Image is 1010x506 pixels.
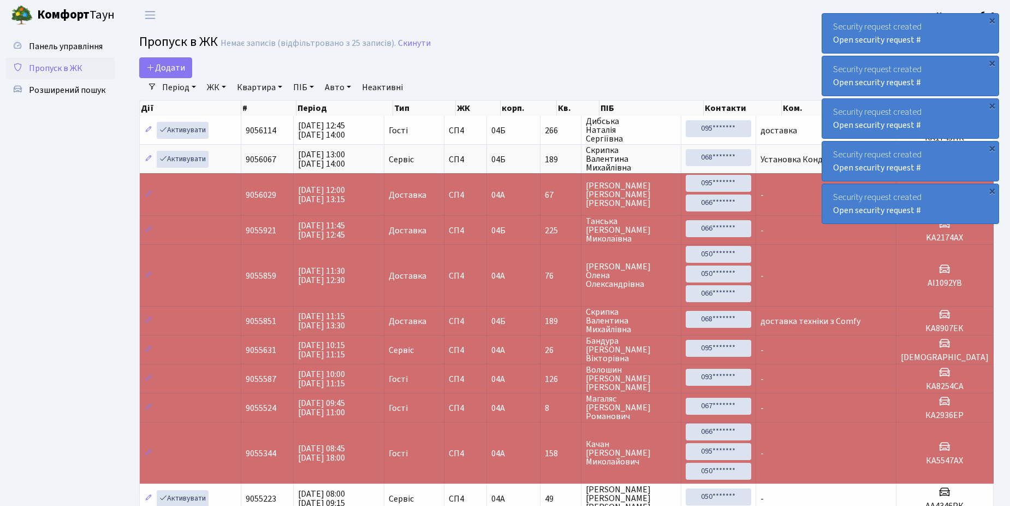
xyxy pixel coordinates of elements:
div: × [987,100,997,111]
span: [DATE] 11:30 [DATE] 12:30 [298,265,345,286]
span: Танська [PERSON_NAME] Миколаївна [586,217,676,243]
span: Доставка [389,317,426,326]
span: - [761,493,764,505]
span: 04А [491,402,505,414]
span: 9056067 [246,154,276,166]
h5: KA2174AX [901,233,989,243]
span: СП4 [449,126,483,135]
span: Доставка [389,191,426,199]
span: Панель управління [29,40,103,52]
span: 04А [491,448,505,460]
h5: [DEMOGRAPHIC_DATA] [901,352,989,363]
span: [PERSON_NAME] [PERSON_NAME] [PERSON_NAME] [586,181,676,208]
span: СП4 [449,317,483,326]
span: 126 [545,375,577,384]
span: Доставка [389,226,426,235]
span: доставка техніки з Comfy [761,315,860,327]
a: ЖК [203,78,230,97]
span: 9056029 [246,189,276,201]
th: Контакти [704,101,782,116]
span: 266 [545,126,577,135]
span: 189 [545,155,577,164]
a: Активувати [157,122,209,139]
div: Security request created [822,99,999,138]
span: 189 [545,317,577,326]
h5: КА2936ЕР [901,410,989,421]
a: Розширений пошук [5,79,115,101]
th: Період [296,101,393,116]
span: - [761,270,764,282]
img: logo.png [11,4,33,26]
a: Скинути [398,38,431,49]
div: Security request created [822,142,999,181]
span: - [761,373,764,385]
span: [DATE] 09:45 [DATE] 11:00 [298,397,345,419]
a: Панель управління [5,36,115,57]
th: Кв. [557,101,599,116]
div: Security request created [822,184,999,223]
a: Квартира [233,78,287,97]
span: Бандура [PERSON_NAME] Вікторівна [586,337,676,363]
span: СП4 [449,495,483,503]
span: Скрипка Валентина Михайлівна [586,308,676,334]
span: 9055851 [246,315,276,327]
span: СП4 [449,191,483,199]
a: Open security request # [833,77,921,89]
span: 9055921 [246,225,276,237]
span: Гості [389,449,408,458]
a: Open security request # [833,119,921,131]
span: Волошин [PERSON_NAME] [PERSON_NAME] [586,366,676,392]
span: [DATE] 13:00 [DATE] 14:00 [298,149,345,170]
span: Гості [389,375,408,384]
th: ПІБ [599,101,704,116]
span: 04А [491,270,505,282]
span: 04А [491,493,505,505]
span: Сервіс [389,346,414,355]
span: Дибська Наталія Сергіївна [586,117,676,143]
button: Переключити навігацію [136,6,164,24]
span: Додати [146,62,185,74]
a: Авто [320,78,355,97]
span: 158 [545,449,577,458]
span: - [761,225,764,237]
span: 67 [545,191,577,199]
a: Пропуск в ЖК [5,57,115,79]
span: доставка [761,125,797,137]
span: 9055631 [246,344,276,356]
span: 9055859 [246,270,276,282]
a: ПІБ [289,78,318,97]
span: [DATE] 11:45 [DATE] 12:45 [298,220,345,241]
span: Доставка [389,272,426,280]
span: Гості [389,404,408,413]
span: 8 [545,404,577,413]
span: [DATE] 10:15 [DATE] 11:15 [298,339,345,361]
h5: КА5547АХ [901,456,989,466]
div: Security request created [822,14,999,53]
span: [DATE] 10:00 [DATE] 11:15 [298,368,345,390]
div: × [987,143,997,154]
span: - [761,402,764,414]
th: Тип [393,101,455,116]
span: 04Б [491,125,506,137]
span: 04Б [491,154,506,166]
span: 04Б [491,225,506,237]
span: СП4 [449,155,483,164]
span: 04Б [491,315,506,327]
span: 04А [491,373,505,385]
a: Неактивні [358,78,407,97]
span: СП4 [449,449,483,458]
span: 04А [491,189,505,201]
th: ЖК [456,101,501,116]
span: [DATE] 12:45 [DATE] 14:00 [298,120,345,141]
span: 9055344 [246,448,276,460]
a: Період [158,78,200,97]
span: СП4 [449,346,483,355]
th: Дії [140,101,241,116]
span: 26 [545,346,577,355]
span: [DATE] 12:00 [DATE] 13:15 [298,184,345,205]
th: корп. [501,101,556,116]
a: Open security request # [833,162,921,174]
a: Консьєрж б. 4. [936,9,997,22]
a: Open security request # [833,34,921,46]
span: 04А [491,344,505,356]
